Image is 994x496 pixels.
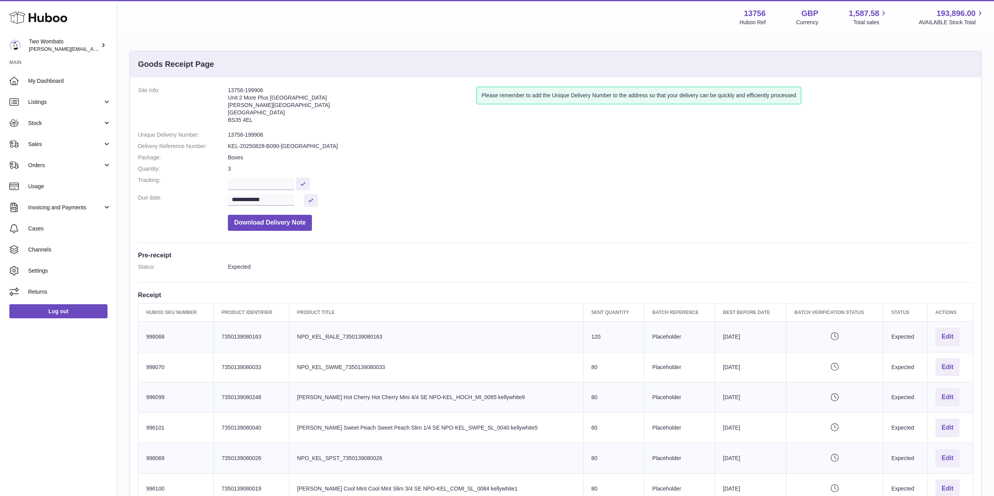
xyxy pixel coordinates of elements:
td: 998068 [138,321,214,352]
dt: Due date: [138,194,228,207]
td: 7350139080163 [214,321,289,352]
td: 7350139080033 [214,352,289,382]
span: Cases [28,225,111,232]
span: Stock [28,120,103,127]
button: Download Delivery Note [228,215,312,231]
dt: Tracking: [138,177,228,190]
dd: KEL-20250828-B090-[GEOGRAPHIC_DATA] [228,143,973,150]
span: 1,587.58 [849,8,879,19]
th: Actions [928,303,973,321]
td: NPO_KEL_RALE_7350139080163 [289,321,584,352]
strong: 13756 [744,8,766,19]
span: Total sales [853,19,888,26]
div: Currency [796,19,818,26]
td: 80 [583,352,644,382]
td: 80 [583,443,644,474]
span: [PERSON_NAME][EMAIL_ADDRESS][PERSON_NAME][DOMAIN_NAME] [29,46,199,52]
td: Placeholder [644,352,715,382]
img: philip.carroll@twowombats.com [9,39,21,51]
a: 193,896.00 AVAILABLE Stock Total [919,8,985,26]
button: Edit [935,449,960,467]
th: Batch Verification Status [786,303,883,321]
th: Status [883,303,928,321]
td: Expected [883,382,928,413]
th: Best Before Date [715,303,786,321]
td: 996101 [138,413,214,443]
span: Orders [28,162,103,169]
td: Expected [883,321,928,352]
td: 7350139080248 [214,382,289,413]
button: Edit [935,388,960,407]
span: Listings [28,98,103,106]
td: Placeholder [644,413,715,443]
dt: Delivery Reference Number: [138,143,228,150]
span: Channels [28,246,111,253]
span: My Dashboard [28,77,111,85]
th: Batch Reference [644,303,715,321]
td: [PERSON_NAME] Hot Cherry Hot Cherry Mini 4/4 SE NPO-KEL_HOCH_MI_0065 kellywhite9 [289,382,584,413]
td: 80 [583,382,644,413]
span: Returns [28,288,111,296]
td: [DATE] [715,321,786,352]
td: 7350139080040 [214,413,289,443]
h3: Receipt [138,291,973,299]
td: [DATE] [715,382,786,413]
span: Invoicing and Payments [28,204,103,211]
h3: Goods Receipt Page [138,59,214,70]
span: 193,896.00 [937,8,976,19]
td: [DATE] [715,443,786,474]
a: Log out [9,304,107,318]
dd: 13756-199906 [228,131,973,139]
td: [DATE] [715,352,786,382]
dd: Expected [228,263,973,271]
a: 1,587.58 Total sales [849,8,888,26]
td: 60 [583,413,644,443]
dt: Unique Delivery Number: [138,131,228,139]
span: AVAILABLE Stock Total [919,19,985,26]
div: Two Wombats [29,38,99,53]
h3: Pre-receipt [138,251,973,259]
dt: Quantity: [138,165,228,173]
td: 998069 [138,443,214,474]
dd: 3 [228,165,973,173]
th: Sent Quantity [583,303,644,321]
span: Settings [28,267,111,275]
div: Huboo Ref [740,19,766,26]
td: 7350139080026 [214,443,289,474]
dd: Boxes [228,154,973,161]
th: Huboo SKU Number [138,303,214,321]
td: Placeholder [644,382,715,413]
td: Expected [883,352,928,382]
button: Edit [935,328,960,346]
span: Usage [28,183,111,190]
td: NPO_KEL_SWME_7350139080033 [289,352,584,382]
td: Placeholder [644,321,715,352]
button: Edit [935,358,960,376]
td: 998070 [138,352,214,382]
td: Expected [883,443,928,474]
td: Expected [883,413,928,443]
dt: Package: [138,154,228,161]
span: Sales [28,141,103,148]
div: Please remember to add the Unique Delivery Number to the address so that your delivery can be qui... [476,87,801,104]
address: 13756-199906 Unit 2 More Plus [GEOGRAPHIC_DATA] [PERSON_NAME][GEOGRAPHIC_DATA] [GEOGRAPHIC_DATA] ... [228,87,476,127]
td: Placeholder [644,443,715,474]
td: NPO_KEL_SPST_7350139080026 [289,443,584,474]
dt: Status: [138,263,228,271]
th: Product Identifier [214,303,289,321]
th: Product title [289,303,584,321]
strong: GBP [801,8,818,19]
td: [DATE] [715,413,786,443]
td: 996099 [138,382,214,413]
button: Edit [935,419,960,437]
td: [PERSON_NAME] Sweet Peach Sweet Peach Slim 1/4 SE NPO-KEL_SWPE_SL_0040 kellywhite5 [289,413,584,443]
td: 120 [583,321,644,352]
dt: Site Info: [138,87,228,127]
